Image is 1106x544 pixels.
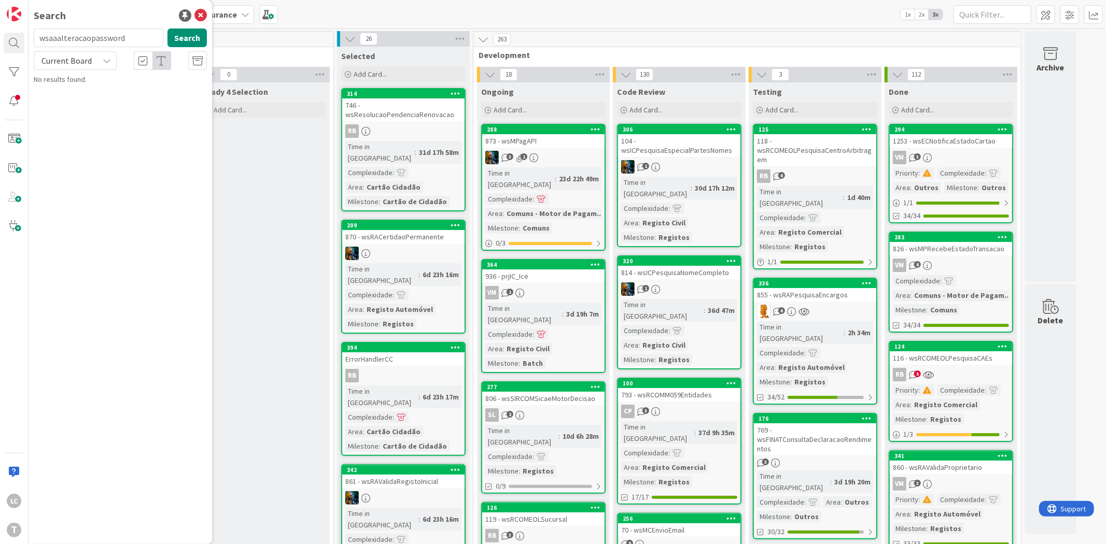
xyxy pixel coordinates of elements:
[893,304,926,316] div: Milestone
[901,105,934,114] span: Add Card...
[890,233,1012,242] div: 283
[485,208,502,219] div: Area
[482,408,605,422] div: SL
[362,426,364,437] span: :
[507,153,513,160] span: 3
[379,196,380,207] span: :
[893,413,926,425] div: Milestone
[656,354,692,365] div: Registos
[618,379,740,402] div: 100793 - wsRCOMM059Entidades
[342,124,465,138] div: RB
[757,169,771,183] div: RB
[893,477,906,491] div: VM
[640,339,688,351] div: Registo Civil
[618,379,740,388] div: 100
[642,163,649,169] span: 1
[754,169,876,183] div: RB
[485,408,499,422] div: SL
[485,425,558,448] div: Time in [GEOGRAPHIC_DATA]
[504,343,552,354] div: Registo Civil
[893,399,910,410] div: Area
[910,182,912,193] span: :
[914,261,921,268] span: 8
[893,259,906,272] div: VM
[481,259,606,373] a: 364936 - prjIC_IceVMTime in [GEOGRAPHIC_DATA]:3d 19h 7mComplexidade:Area:Registo CivilMilestone:B...
[621,217,638,228] div: Area
[485,343,502,354] div: Area
[345,304,362,315] div: Area
[345,167,393,178] div: Complexidade
[977,182,979,193] span: :
[937,384,985,396] div: Complexidade
[617,378,741,505] a: 100793 - wsRCOMM059EntidadesCPTime in [GEOGRAPHIC_DATA]:37d 9h 35mComplexidade:Area:Registo Comer...
[759,126,876,133] div: 125
[926,413,928,425] span: :
[507,289,513,295] span: 1
[504,208,606,219] div: Comuns - Motor de Pagam...
[928,304,960,316] div: Comuns
[704,305,705,316] span: :
[903,210,920,221] span: 34/34
[482,286,605,299] div: VM
[556,173,601,184] div: 23d 22h 49m
[520,465,556,477] div: Registos
[893,384,918,396] div: Priority
[519,222,520,234] span: :
[912,290,1013,301] div: Comuns - Motor de Pagam...
[364,426,423,437] div: Cartão Cidadão
[345,440,379,452] div: Milestone
[656,476,692,488] div: Registos
[502,343,504,354] span: :
[757,241,790,252] div: Milestone
[890,451,1012,461] div: 341
[890,151,1012,164] div: VM
[910,399,912,410] span: :
[562,308,564,320] span: :
[618,134,740,157] div: 104 - wsICPesquisaEspecialPartesNomes
[533,451,534,462] span: :
[754,288,876,302] div: 855 - wsRAPesquisaEncargos
[485,222,519,234] div: Milestone
[420,269,461,280] div: 6d 23h 16m
[482,392,605,405] div: 806 - wsSIRCOMSicaeMotorDecisao
[754,279,876,288] div: 336
[762,459,769,465] span: 3
[914,370,921,377] span: 5
[757,470,830,493] div: Time in [GEOGRAPHIC_DATA]
[520,222,552,234] div: Comuns
[910,290,912,301] span: :
[668,203,670,214] span: :
[629,105,663,114] span: Add Card...
[485,451,533,462] div: Complexidade
[918,384,920,396] span: :
[362,181,364,193] span: :
[393,411,394,423] span: :
[485,286,499,299] div: VM
[7,7,21,21] img: Visit kanbanzone.com
[903,429,913,440] span: 1 / 3
[617,124,741,247] a: 306104 - wsICPesquisaEspecialPartesNomesJCTime in [GEOGRAPHIC_DATA]:30d 17h 12mComplexidade:Area:...
[954,5,1031,24] input: Quick Filter...
[893,290,910,301] div: Area
[754,255,876,268] div: 1/1
[416,147,461,158] div: 31d 17h 58m
[912,182,941,193] div: Outros
[618,282,740,296] div: JC
[753,278,877,405] a: 336855 - wsRAPesquisaEncargosRLTime in [GEOGRAPHIC_DATA]:2h 34mComplexidade:Area:Registo Automóve...
[944,182,977,193] div: Milestone
[482,382,605,392] div: 277
[533,328,534,340] span: :
[621,325,668,336] div: Complexidade
[487,126,605,133] div: 288
[757,186,843,209] div: Time in [GEOGRAPHIC_DATA]
[753,413,877,539] a: 176769 - wsFINATConsultaDeclaracaoRendimentosTime in [GEOGRAPHIC_DATA]:3d 19h 20mComplexidade:Are...
[985,384,986,396] span: :
[521,153,527,160] span: 1
[354,69,387,79] span: Add Card...
[928,413,964,425] div: Registos
[640,462,708,473] div: Registo Comercial
[890,125,1012,148] div: 2941253 - wsECNotificaEstadoCartao
[618,388,740,402] div: 793 - wsRCOMM059Entidades
[937,167,985,179] div: Complexidade
[757,347,804,359] div: Complexidade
